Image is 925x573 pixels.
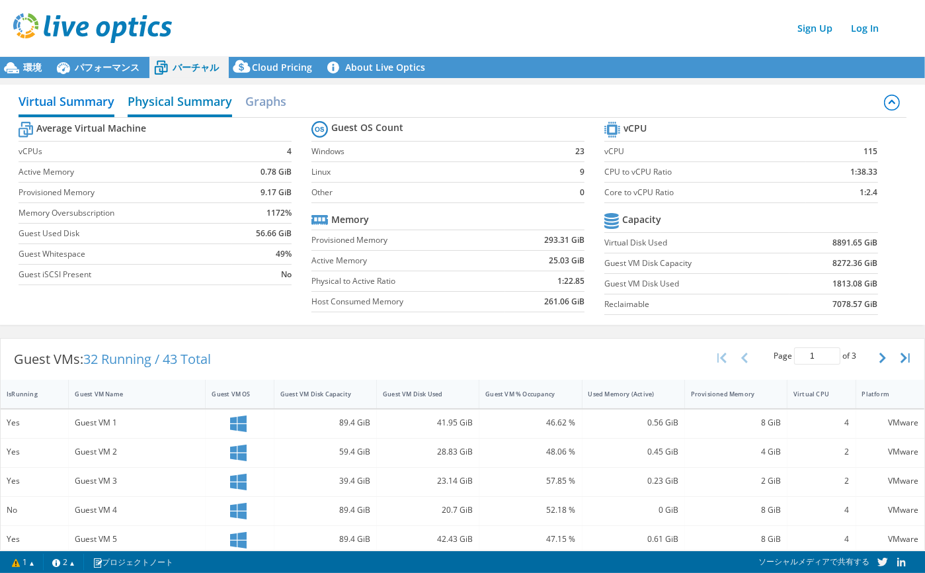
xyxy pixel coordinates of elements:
[19,268,232,281] label: Guest iSCSI Present
[7,503,62,517] div: No
[261,165,292,179] b: 0.78 GiB
[691,445,781,459] div: 4 GiB
[266,206,292,220] b: 1172%
[793,474,849,488] div: 2
[588,474,678,488] div: 0.23 GiB
[544,295,584,308] b: 261.06 GiB
[75,390,183,398] div: Guest VM Name
[622,213,661,226] b: Capacity
[281,268,292,281] b: No
[588,445,678,459] div: 0.45 GiB
[19,88,114,117] h2: Virtual Summary
[793,532,849,547] div: 4
[833,277,878,290] b: 1813.08 GiB
[83,554,182,570] a: プロジェクトノート
[793,445,849,459] div: 2
[588,390,663,398] div: Used Memory (Active)
[383,390,457,398] div: Guest VM Disk Used
[485,503,575,517] div: 52.18 %
[256,227,292,240] b: 56.66 GiB
[604,145,806,158] label: vCPU
[794,347,840,365] input: jump to page
[691,532,781,547] div: 8 GiB
[322,57,435,78] a: About Live Optics
[75,416,199,430] div: Guest VM 1
[19,186,232,199] label: Provisioned Memory
[588,416,678,430] div: 0.56 GiB
[43,554,84,570] a: 2
[173,61,219,73] span: バーチャル
[833,257,878,270] b: 8272.36 GiB
[331,213,369,226] b: Memory
[604,165,806,179] label: CPU to vCPU Ratio
[311,186,559,199] label: Other
[383,445,473,459] div: 28.83 GiB
[13,13,172,43] img: live_optics_svg.svg
[485,390,559,398] div: Guest VM % Occupancy
[691,474,781,488] div: 2 GiB
[280,503,370,517] div: 89.4 GiB
[128,88,232,117] h2: Physical Summary
[383,416,473,430] div: 41.95 GiB
[575,145,584,158] b: 23
[75,474,199,488] div: Guest VM 3
[311,254,505,267] label: Active Memory
[19,206,232,220] label: Memory Oversubscription
[280,532,370,547] div: 89.4 GiB
[280,390,354,398] div: Guest VM Disk Capacity
[75,503,199,517] div: Guest VM 4
[862,503,918,517] div: VMware
[252,61,312,73] span: Cloud Pricing
[833,236,878,249] b: 8891.65 GiB
[604,236,789,249] label: Virtual Disk Used
[844,19,885,38] a: Log In
[19,165,232,179] label: Active Memory
[280,474,370,488] div: 39.4 GiB
[7,474,62,488] div: Yes
[791,19,839,38] a: Sign Up
[19,145,232,158] label: vCPUs
[3,554,44,570] a: 1
[604,257,789,270] label: Guest VM Disk Capacity
[7,445,62,459] div: Yes
[311,295,505,308] label: Host Consumed Memory
[862,445,918,459] div: VMware
[864,145,878,158] b: 115
[580,186,584,199] b: 0
[588,532,678,547] div: 0.61 GiB
[7,390,46,398] div: IsRunning
[774,347,856,365] span: Page of
[691,503,781,517] div: 8 GiB
[311,145,559,158] label: Windows
[212,390,251,398] div: Guest VM OS
[245,88,286,114] h2: Graphs
[544,234,584,247] b: 293.31 GiB
[383,474,473,488] div: 23.14 GiB
[793,416,849,430] div: 4
[549,254,584,267] b: 25.03 GiB
[311,275,505,288] label: Physical to Active Ratio
[485,445,575,459] div: 48.06 %
[75,61,140,73] span: パフォーマンス
[19,227,232,240] label: Guest Used Disk
[862,532,918,547] div: VMware
[75,445,199,459] div: Guest VM 2
[604,298,789,311] label: Reclaimable
[852,350,856,361] span: 3
[485,532,575,547] div: 47.15 %
[280,416,370,430] div: 89.4 GiB
[691,390,765,398] div: Provisioned Memory
[83,350,211,368] span: 32 Running / 43 Total
[557,275,584,288] b: 1:22.85
[311,165,559,179] label: Linux
[833,298,878,311] b: 7078.57 GiB
[691,416,781,430] div: 8 GiB
[311,234,505,247] label: Provisioned Memory
[862,390,903,398] div: Platform
[604,277,789,290] label: Guest VM Disk Used
[261,186,292,199] b: 9.17 GiB
[851,165,878,179] b: 1:38.33
[287,145,292,158] b: 4
[383,532,473,547] div: 42.43 GiB
[19,247,232,261] label: Guest Whitespace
